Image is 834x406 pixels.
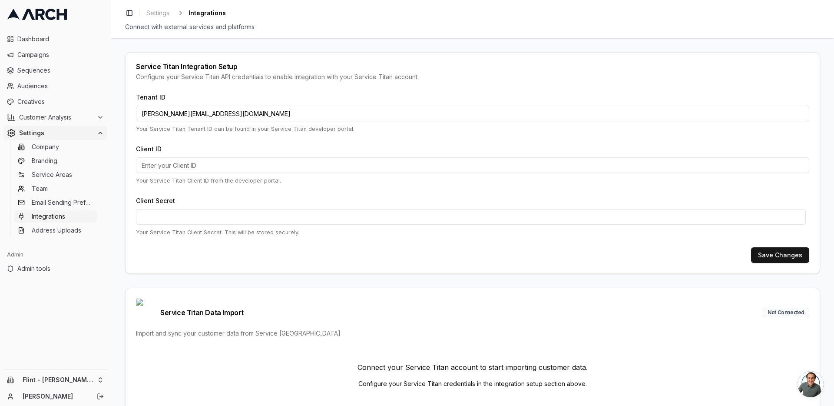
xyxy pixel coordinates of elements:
span: Integrations [189,9,226,17]
span: Email Sending Preferences [32,198,93,207]
a: [PERSON_NAME] [23,392,87,401]
button: Save Changes [751,247,809,263]
input: Enter your Tenant ID [136,106,809,121]
input: Enter your Client ID [136,157,809,173]
span: Flint - [PERSON_NAME] Heating & Air Conditioning [23,376,93,384]
a: Creatives [3,95,107,109]
div: Service Titan Integration Setup [136,63,809,70]
span: Service Titan Data Import [136,299,244,326]
button: Log out [94,390,106,403]
span: Company [32,143,59,151]
span: Settings [19,129,93,137]
span: Address Uploads [32,226,81,235]
span: Dashboard [17,35,104,43]
p: Your Service Titan Client ID from the developer portal. [136,176,809,185]
span: Integrations [32,212,65,221]
a: Address Uploads [14,224,97,236]
div: Import and sync your customer data from Service [GEOGRAPHIC_DATA] [136,329,809,338]
span: Team [32,184,48,193]
span: Service Areas [32,170,72,179]
span: Sequences [17,66,104,75]
span: Audiences [17,82,104,90]
a: Team [14,183,97,195]
a: Settings [143,7,173,19]
div: Connect with external services and platforms [125,23,820,31]
label: Client ID [136,145,162,153]
p: Connect your Service Titan account to start importing customer data. [136,362,809,373]
div: Admin [3,248,107,262]
button: Settings [3,126,107,140]
p: Your Service Titan Client Secret. This will be stored securely. [136,228,809,236]
label: Tenant ID [136,93,165,101]
a: Admin tools [3,262,107,276]
a: Integrations [14,210,97,223]
a: Sequences [3,63,107,77]
a: Audiences [3,79,107,93]
a: Campaigns [3,48,107,62]
div: Not Connected [763,308,809,317]
a: Open chat [798,371,824,397]
a: Branding [14,155,97,167]
button: Customer Analysis [3,110,107,124]
div: Configure your Service Titan API credentials to enable integration with your Service Titan account. [136,73,809,81]
p: Your Service Titan Tenant ID can be found in your Service Titan developer portal. [136,125,809,133]
a: Email Sending Preferences [14,196,97,209]
button: Flint - [PERSON_NAME] Heating & Air Conditioning [3,373,107,387]
nav: breadcrumb [143,7,226,19]
span: Branding [32,156,57,165]
span: Settings [146,9,169,17]
span: Creatives [17,97,104,106]
a: Dashboard [3,32,107,46]
span: Customer Analysis [19,113,93,122]
a: Service Areas [14,169,97,181]
p: Configure your Service Titan credentials in the integration setup section above. [136,379,809,388]
a: Company [14,141,97,153]
img: Service Titan logo [136,299,157,326]
span: Admin tools [17,264,104,273]
span: Campaigns [17,50,104,59]
label: Client Secret [136,197,175,204]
